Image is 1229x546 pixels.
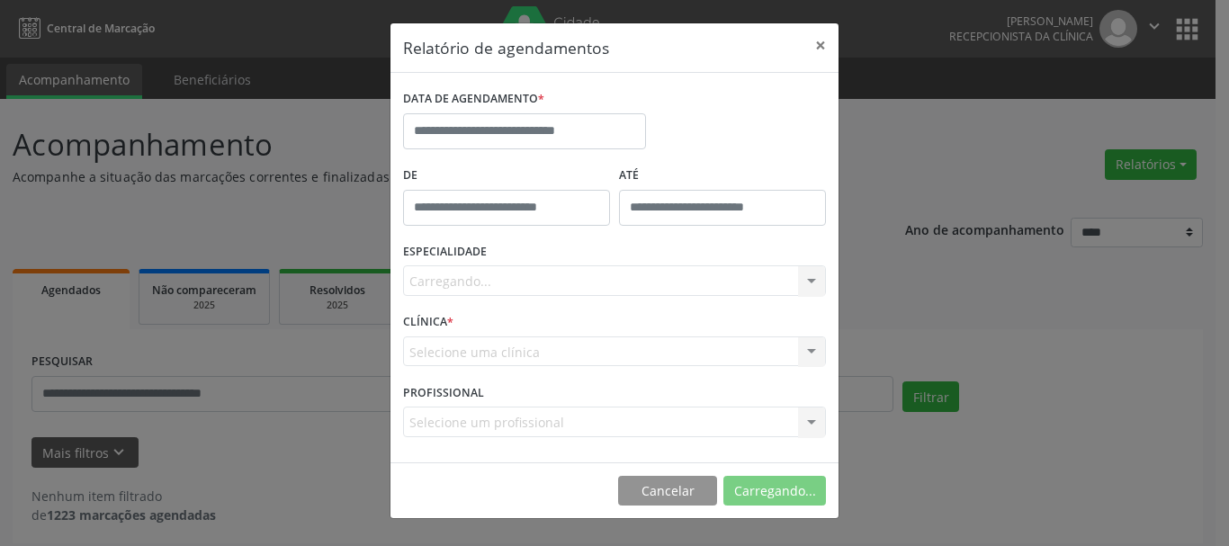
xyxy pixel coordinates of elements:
label: ATÉ [619,162,826,190]
label: DATA DE AGENDAMENTO [403,85,544,113]
button: Cancelar [618,476,717,506]
label: De [403,162,610,190]
label: CLÍNICA [403,309,453,336]
label: ESPECIALIDADE [403,238,487,266]
label: PROFISSIONAL [403,379,484,407]
button: Carregando... [723,476,826,506]
h5: Relatório de agendamentos [403,36,609,59]
button: Close [803,23,839,67]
